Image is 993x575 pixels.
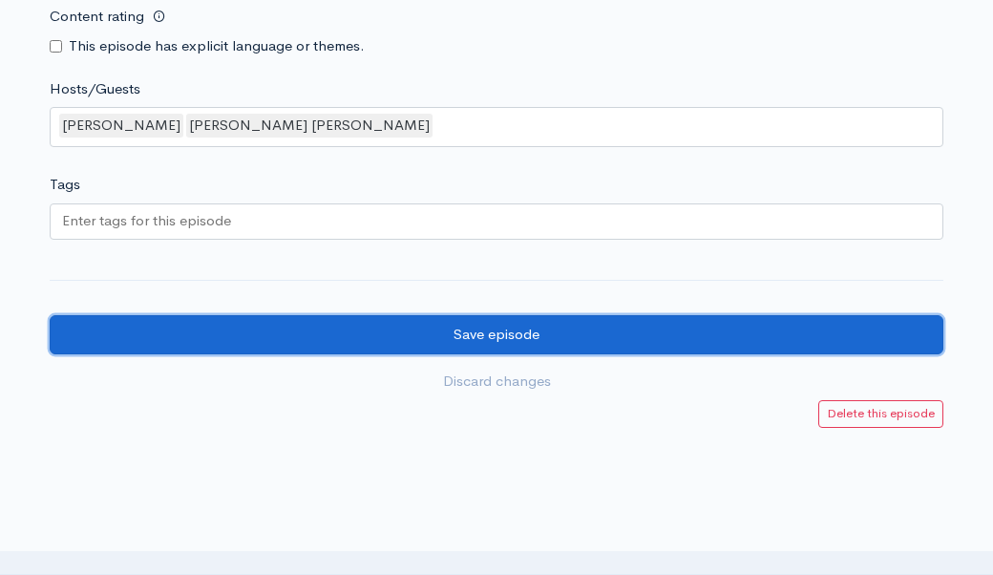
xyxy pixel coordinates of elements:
label: Hosts/Guests [50,78,140,100]
input: Enter tags for this episode [62,210,234,232]
small: Delete this episode [827,405,935,421]
a: Delete this episode [818,400,943,428]
input: Save episode [50,315,943,354]
label: Tags [50,174,80,196]
a: Discard changes [50,362,943,401]
div: [PERSON_NAME] [59,114,183,138]
div: [PERSON_NAME] [PERSON_NAME] [186,114,433,138]
label: This episode has explicit language or themes. [69,35,365,57]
